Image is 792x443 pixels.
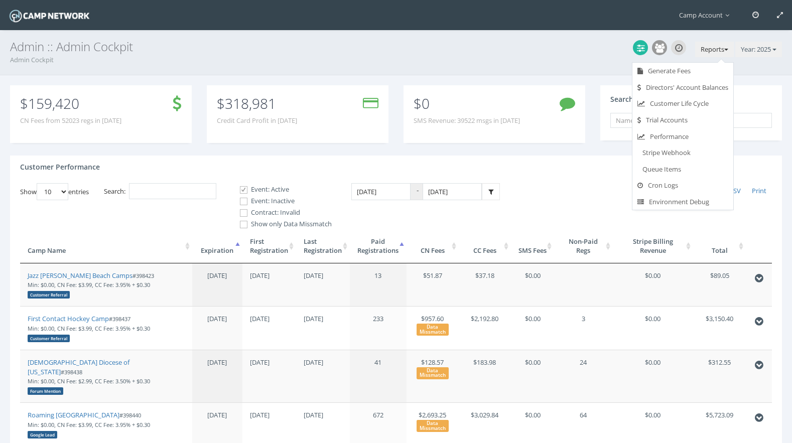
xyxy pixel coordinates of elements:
td: [DATE] [296,306,350,350]
label: Show entries [20,183,89,200]
td: $37.18 [459,263,511,307]
a: Customer Life Cycle [632,95,733,112]
td: $0.00 [511,263,555,307]
span: 318,981 [225,94,276,113]
th: Expiration: activate to sort column descending [192,229,242,263]
td: $957.60 [407,306,459,350]
th: LastRegistration: activate to sort column ascending [296,229,350,263]
label: Contract: Invalid [231,208,332,218]
small: #398423 Min: $0.00, CN Fee: $3.99, CC Fee: 3.95% + $0.30 [28,272,154,298]
small: #398440 Min: $0.00, CN Fee: $3.99, CC Fee: 3.95% + $0.30 [28,411,150,437]
small: #398437 Min: $0.00, CN Fee: $3.99, CC Fee: 3.95% + $0.30 [28,315,150,341]
a: CSV [724,183,746,199]
small: #398438 Min: $0.00, CN Fee: $2.99, CC Fee: 3.50% + $0.30 [28,368,150,394]
a: Roaming [GEOGRAPHIC_DATA] [28,410,119,419]
span: SMS Revenue: 39522 msgs in [DATE] [414,116,520,125]
h3: Admin :: Admin Cockpit [10,40,782,53]
td: 41 [350,350,407,402]
span: 159,420 [28,94,79,113]
div: Data Missmatch [417,420,449,432]
span: CSV [729,186,741,195]
h4: Customer Performance [20,163,100,171]
a: First Contact Hockey Camp [28,314,109,323]
td: $183.98 [459,350,511,402]
td: $2,192.80 [459,306,511,350]
span: $0 [414,94,430,113]
td: [DATE] [242,306,296,350]
td: $0.00 [613,350,694,402]
td: [DATE] [296,350,350,402]
p: $ [20,98,121,109]
div: Forum Mention [28,387,63,395]
td: 24 [554,350,612,402]
span: Camp Account [679,11,734,20]
div: Customer Referral [28,291,70,299]
td: $0.00 [613,263,694,307]
span: Print [752,186,766,195]
input: Name, Email [610,113,772,128]
a: Directors' Account Balances [632,79,733,96]
div: Customer Referral [28,335,70,342]
th: Stripe Billing Revenue: activate to sort column ascending [613,229,694,263]
a: Generate Fees [632,63,733,79]
td: 233 [350,306,407,350]
label: Event: Inactive [231,196,332,206]
span: CN Fees from 52023 regs in [DATE] [20,116,121,125]
td: [DATE] [242,263,296,307]
button: Reports [695,42,734,58]
a: Trial Accounts [632,112,733,128]
span: - [411,183,423,201]
div: Google Lead [28,431,57,438]
td: $128.57 [407,350,459,402]
td: [DATE] [242,350,296,402]
td: $89.05 [693,263,746,307]
td: $0.00 [613,306,694,350]
td: $0.00 [511,350,555,402]
a: Queue Items [632,161,733,178]
td: $51.87 [407,263,459,307]
td: 3 [554,306,612,350]
a: [DEMOGRAPHIC_DATA] Diocese of [US_STATE] [28,358,129,376]
th: CN Fees: activate to sort column ascending [407,229,459,263]
button: Year: 2025 [735,42,782,58]
select: Showentries [37,183,68,200]
label: Search: [104,183,216,200]
span: [DATE] [207,271,227,280]
input: Search: [129,183,216,200]
th: Total: activate to sort column ascending [693,229,746,263]
input: Date Range: From [351,183,411,201]
h4: Search Participants [610,95,677,103]
a: Environment Debug [632,194,733,210]
th: Non-Paid Regs: activate to sort column ascending [554,229,612,263]
input: Date Range: To [423,183,482,201]
span: [DATE] [207,410,227,419]
label: Event: Active [231,185,332,195]
th: PaidRegistrations: activate to sort column ascending [350,229,407,263]
a: Performance [632,128,733,145]
div: Data Missmatch [417,367,449,379]
img: Camp Network [8,7,91,25]
span: [DATE] [207,358,227,367]
a: Cron Logs [632,177,733,194]
a: Print [746,183,772,199]
td: $3,150.40 [693,306,746,350]
div: Data Missmatch [417,324,449,336]
th: SMS Fees: activate to sort column ascending [511,229,555,263]
p: $ [217,98,297,109]
ul: Reports [632,62,734,210]
th: CC Fees: activate to sort column ascending [459,229,511,263]
a: Jazz [PERSON_NAME] Beach Camps [28,271,133,280]
a: Stripe Webhook [632,144,733,161]
th: Camp Name: activate to sort column ascending [20,229,192,263]
th: FirstRegistration: activate to sort column ascending [242,229,296,263]
td: 13 [350,263,407,307]
td: $0.00 [511,306,555,350]
span: Credit Card Profit in [DATE] [217,116,297,125]
span: Year: 2025 [741,45,771,54]
label: Show only Data Missmatch [231,219,332,229]
span: [DATE] [207,314,227,323]
td: [DATE] [296,263,350,307]
td: $312.55 [693,350,746,402]
a: Admin Cockpit [10,55,54,64]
